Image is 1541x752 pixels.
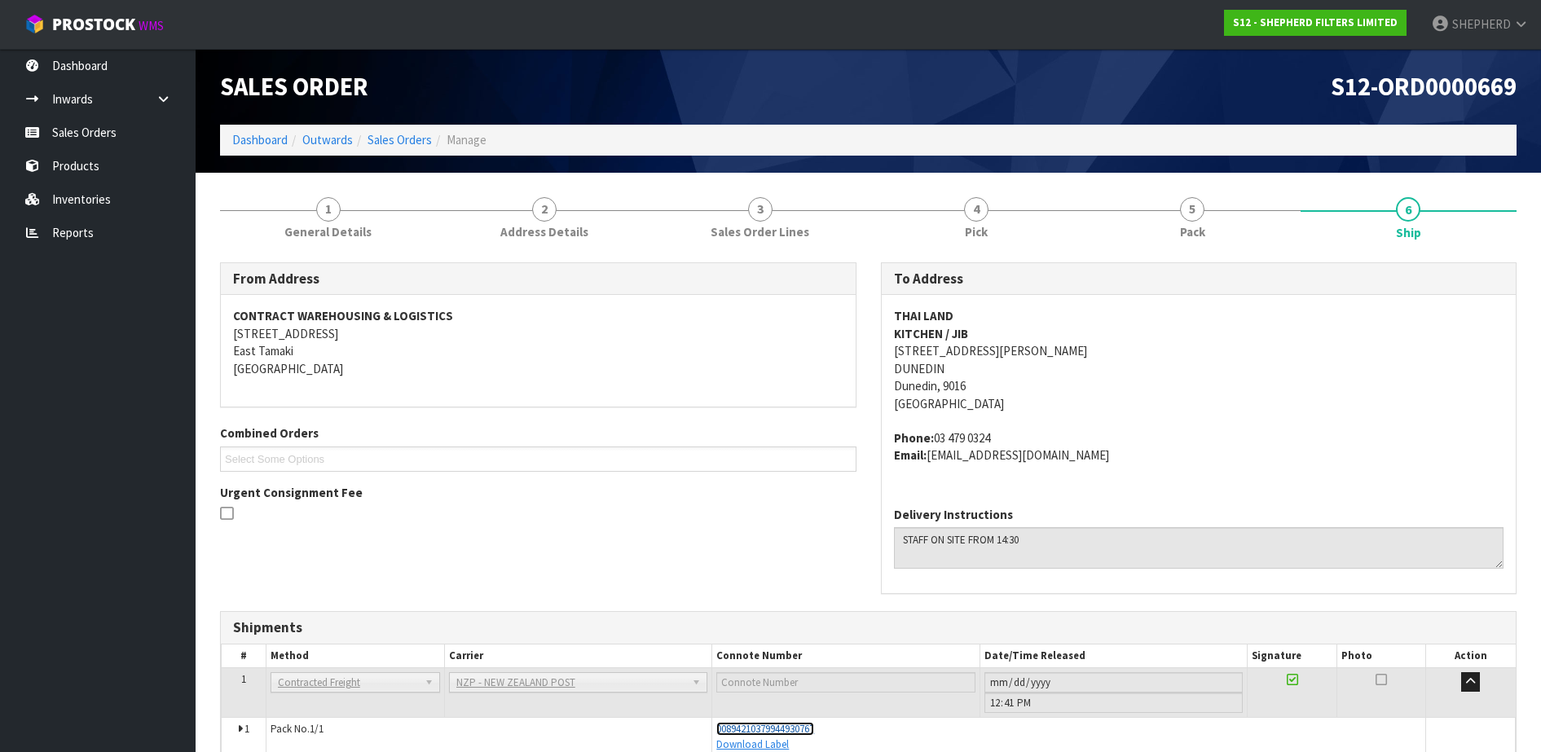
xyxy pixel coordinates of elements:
[266,644,444,668] th: Method
[716,672,975,693] input: Connote Number
[1426,644,1516,668] th: Action
[444,644,712,668] th: Carrier
[284,223,372,240] span: General Details
[1452,16,1511,32] span: SHEPHERD
[712,644,980,668] th: Connote Number
[232,132,288,147] a: Dashboard
[965,223,988,240] span: Pick
[1248,644,1337,668] th: Signature
[139,18,164,33] small: WMS
[1180,197,1204,222] span: 5
[24,14,45,34] img: cube-alt.png
[711,223,809,240] span: Sales Order Lines
[220,71,368,102] span: Sales Order
[222,644,266,668] th: #
[894,271,1504,287] h3: To Address
[980,644,1248,668] th: Date/Time Released
[368,132,432,147] a: Sales Orders
[302,132,353,147] a: Outwards
[278,673,418,693] span: Contracted Freight
[748,197,773,222] span: 3
[1331,71,1517,102] span: S12-ORD0000669
[894,430,934,446] strong: phone
[1336,644,1426,668] th: Photo
[532,197,557,222] span: 2
[1233,15,1398,29] strong: S12 - SHEPHERD FILTERS LIMITED
[310,722,324,736] span: 1/1
[456,673,686,693] span: NZP - NEW ZEALAND POST
[52,14,135,35] span: ProStock
[894,429,1504,464] address: 03 479 0324 [EMAIL_ADDRESS][DOMAIN_NAME]
[716,737,789,751] a: Download Label
[316,197,341,222] span: 1
[894,447,927,463] strong: email
[964,197,988,222] span: 4
[894,506,1013,523] label: Delivery Instructions
[894,326,968,341] strong: KITCHEN / JIB
[233,271,843,287] h3: From Address
[1180,223,1205,240] span: Pack
[894,307,1504,412] address: [STREET_ADDRESS][PERSON_NAME] DUNEDIN Dunedin, 9016 [GEOGRAPHIC_DATA]
[233,308,453,323] strong: CONTRACT WAREHOUSING & LOGISTICS
[716,722,814,736] a: 00894210379944930767
[1396,197,1420,222] span: 6
[220,424,319,442] label: Combined Orders
[894,308,953,323] strong: THAI LAND
[1396,224,1421,241] span: Ship
[447,132,487,147] span: Manage
[241,672,246,686] span: 1
[500,223,588,240] span: Address Details
[220,484,363,501] label: Urgent Consignment Fee
[244,722,249,736] span: 1
[233,307,843,377] address: [STREET_ADDRESS] East Tamaki [GEOGRAPHIC_DATA]
[233,620,1504,635] h3: Shipments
